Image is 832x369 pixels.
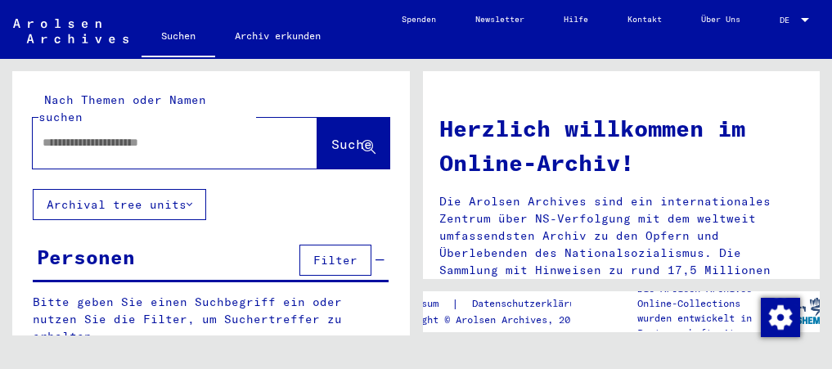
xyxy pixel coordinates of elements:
div: Zustimmung ändern [760,297,799,336]
a: Suchen [142,16,215,59]
p: Die Arolsen Archives Online-Collections [637,281,770,311]
a: Archiv erkunden [215,16,340,56]
p: Die Arolsen Archives sind ein internationales Zentrum über NS-Verfolgung mit dem weltweit umfasse... [439,193,804,348]
p: wurden entwickelt in Partnerschaft mit [637,311,770,340]
p: Bitte geben Sie einen Suchbegriff ein oder nutzen Sie die Filter, um Suchertreffer zu erhalten. [33,294,389,345]
mat-label: Nach Themen oder Namen suchen [38,92,206,124]
div: | [387,295,606,313]
h1: Herzlich willkommen im Online-Archiv! [439,111,804,180]
button: Filter [299,245,371,276]
a: Datenschutzerklärung [459,295,606,313]
div: Personen [37,242,135,272]
img: Arolsen_neg.svg [13,19,128,43]
span: DE [780,16,798,25]
button: Archival tree units [33,189,206,220]
span: Suche [331,136,372,152]
img: Zustimmung ändern [761,298,800,337]
span: Filter [313,253,358,268]
p: Copyright © Arolsen Archives, 2021 [387,313,606,327]
button: Suche [317,118,389,169]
